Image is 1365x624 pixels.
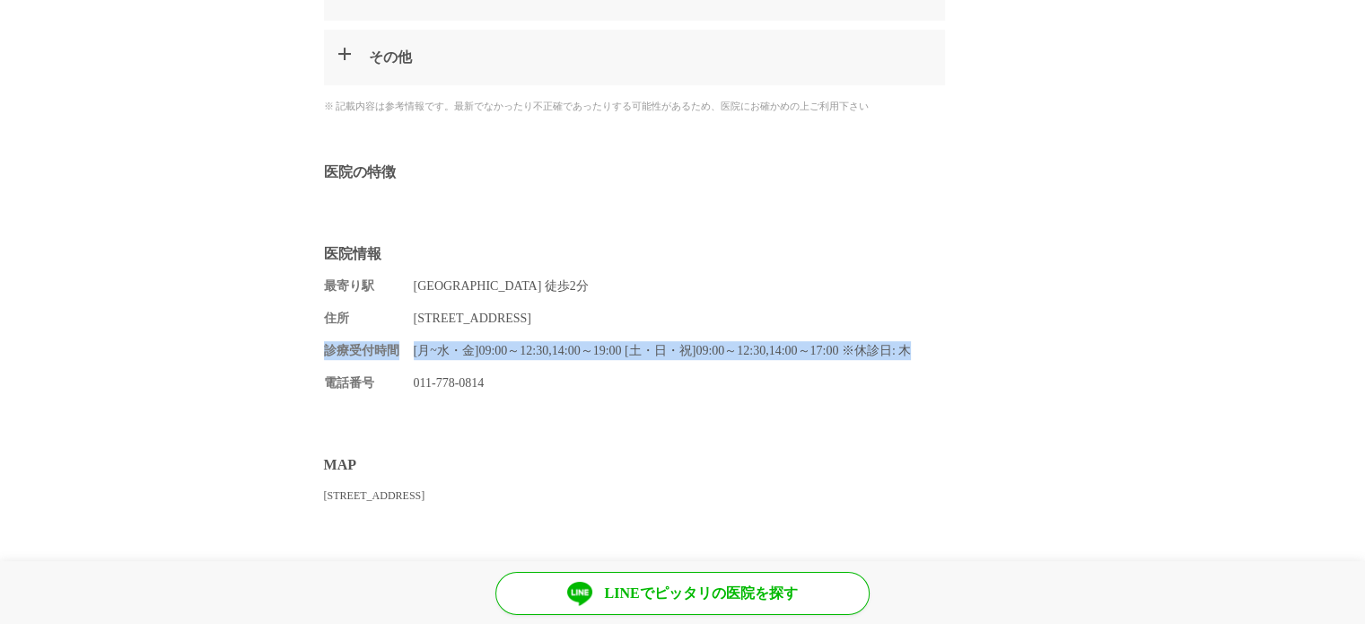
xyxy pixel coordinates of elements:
span: [GEOGRAPHIC_DATA] 徒歩2分 [414,279,589,293]
h2: MAP [324,455,1042,474]
dt: 診療受付時間 [324,341,414,360]
h2: 医院情報 [324,244,1042,263]
span: [月~水・金]09:00～12:30,14:00～19:00 [土・日・祝]09:00～12:30,14:00～17:00 ※休診日: 木 [414,344,912,357]
p: ※ 記載内容は参考情報です。最新でなかったり不正確であったりする可能性があるため、医院にお確かめの上ご利用下さい [324,99,1042,114]
dt: 最寄り駅 [324,277,414,295]
dd: [STREET_ADDRESS] [414,309,1042,328]
dd: 011-778-0814 [414,374,1042,392]
summary: その他 [324,30,945,85]
dt: その他 [369,48,783,67]
dt: 電話番号 [324,374,414,392]
a: LINEでピッタリの医院を探す [495,572,870,615]
div: [STREET_ADDRESS] [324,488,1042,504]
h2: 医院の特徴 [324,163,1042,181]
dt: 住所 [324,309,414,328]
